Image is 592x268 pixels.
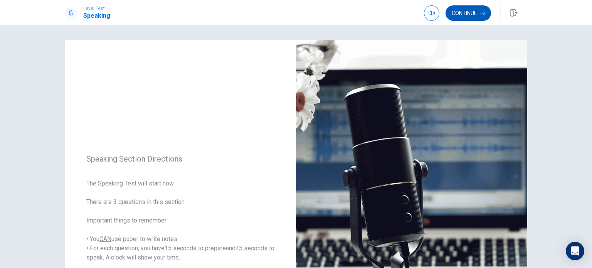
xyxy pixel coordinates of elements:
[86,154,274,163] span: Speaking Section Directions
[86,179,274,262] span: The Speaking Test will start now. There are 3 questions in this section. Important things to reme...
[446,5,491,21] button: Continue
[566,242,584,260] div: Open Intercom Messenger
[165,244,226,252] u: 15 seconds to prepare
[99,235,111,243] u: CAN
[83,11,110,20] h1: Speaking
[83,6,110,11] span: Level Test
